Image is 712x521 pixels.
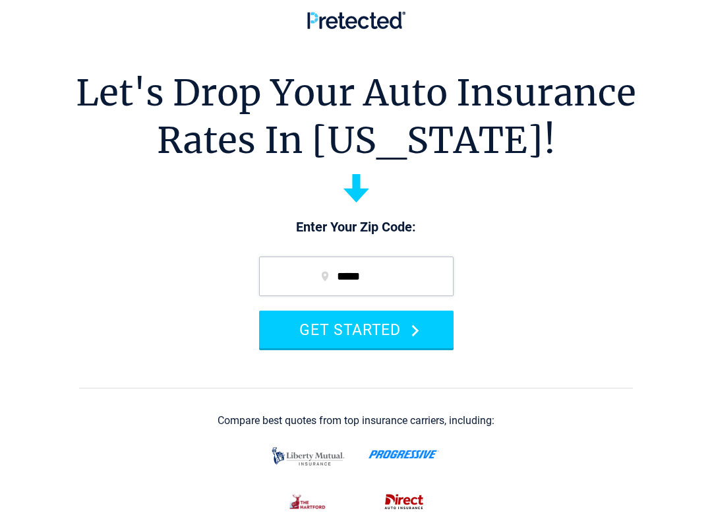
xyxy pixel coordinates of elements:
[268,441,348,472] img: liberty
[259,257,454,296] input: zip code
[378,488,430,516] img: direct
[259,311,454,348] button: GET STARTED
[76,69,636,164] h1: Let's Drop Your Auto Insurance Rates In [US_STATE]!
[218,415,494,427] div: Compare best quotes from top insurance carriers, including:
[307,11,405,29] img: Pretected Logo
[246,218,467,237] p: Enter Your Zip Code:
[369,450,439,459] img: progressive
[282,488,334,516] img: thehartford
